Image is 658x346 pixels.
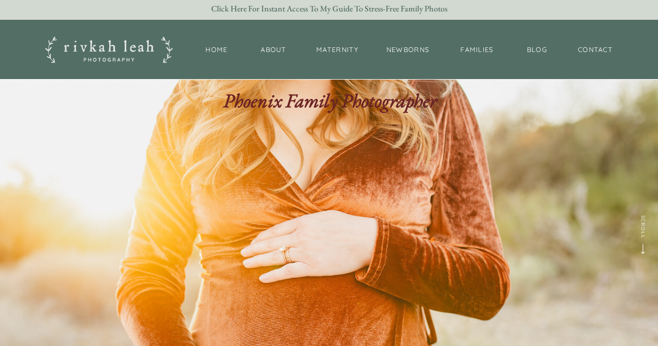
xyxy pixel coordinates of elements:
a: Home [200,45,234,56]
a: BLOG [524,45,550,56]
a: newborns [385,45,431,55]
b: Phoenix Family Photographer [223,88,437,113]
a: maternity [314,45,361,55]
a: Contact [575,45,616,56]
a: Click Here for Instant Access to my Guide to Stress-Free Family Photos [201,4,458,15]
a: About [258,45,290,56]
a: Scroll [639,200,647,239]
a: families [455,45,500,55]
